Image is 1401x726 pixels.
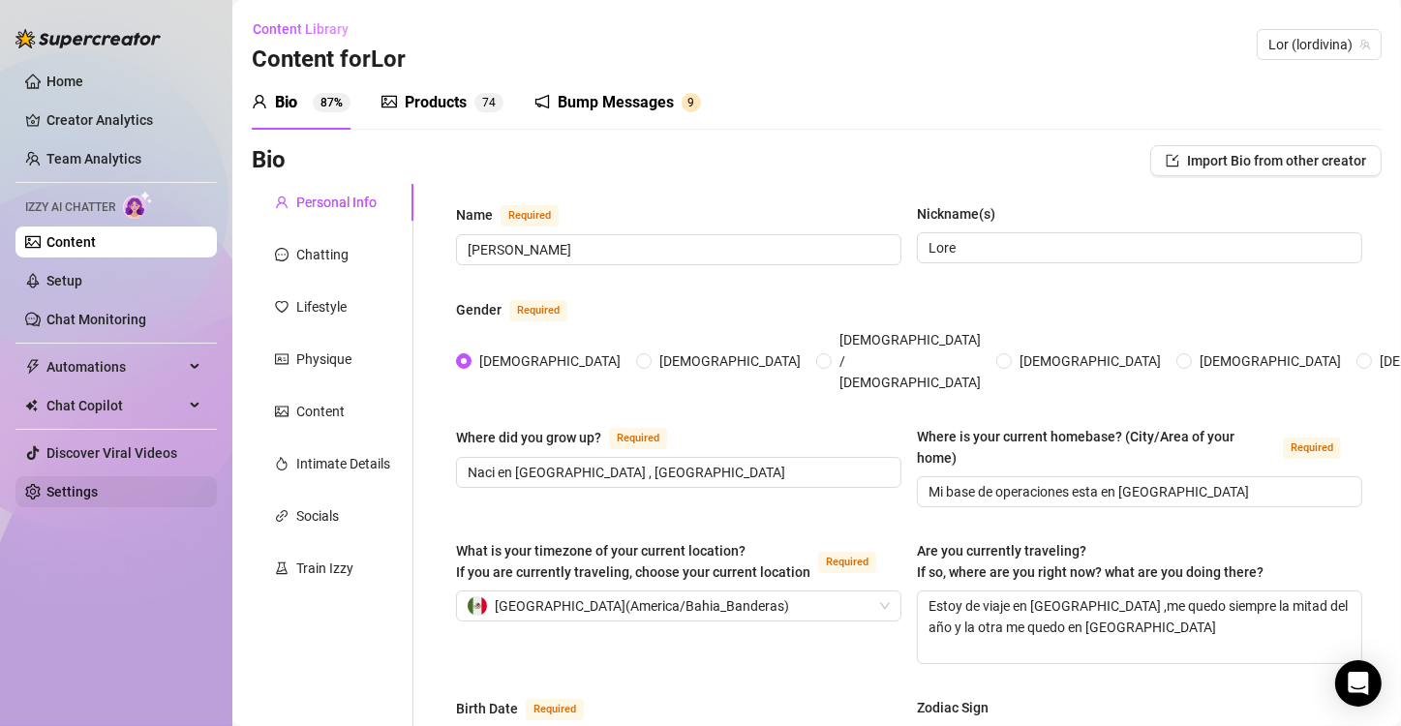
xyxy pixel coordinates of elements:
[917,426,1275,469] div: Where is your current homebase? (City/Area of your home)
[917,203,995,225] div: Nickname(s)
[456,299,502,320] div: Gender
[252,94,267,109] span: user
[381,94,397,109] span: picture
[46,234,96,250] a: Content
[652,350,808,372] span: [DEMOGRAPHIC_DATA]
[917,426,1362,469] label: Where is your current homebase? (City/Area of your home)
[456,698,518,719] div: Birth Date
[46,74,83,89] a: Home
[15,29,161,48] img: logo-BBDzfeDw.svg
[296,453,390,474] div: Intimate Details
[682,93,701,112] sup: 9
[918,591,1361,663] textarea: Estoy de viaje en [GEOGRAPHIC_DATA] ,me quedo siempre la mitad del año y la otra me quedo en [GEO...
[495,591,789,620] span: [GEOGRAPHIC_DATA] ( America/Bahia_Banderas )
[405,91,467,114] div: Products
[25,198,115,217] span: Izzy AI Chatter
[468,239,886,260] input: Name
[296,244,349,265] div: Chatting
[46,273,82,288] a: Setup
[917,543,1264,580] span: Are you currently traveling? If so, where are you right now? what are you doing there?
[558,91,674,114] div: Bump Messages
[46,445,177,461] a: Discover Viral Videos
[275,405,289,418] span: picture
[25,399,38,412] img: Chat Copilot
[275,561,289,575] span: experiment
[275,248,289,261] span: message
[252,14,364,45] button: Content Library
[275,509,289,523] span: link
[296,401,345,422] div: Content
[46,312,146,327] a: Chat Monitoring
[296,558,353,579] div: Train Izzy
[275,457,289,470] span: fire
[929,237,1347,258] input: Nickname(s)
[275,91,297,114] div: Bio
[1268,30,1370,59] span: Lor (lordivina)
[296,296,347,318] div: Lifestyle
[275,300,289,314] span: heart
[253,21,349,37] span: Content Library
[526,699,584,720] span: Required
[509,300,567,321] span: Required
[1012,350,1169,372] span: [DEMOGRAPHIC_DATA]
[46,390,184,421] span: Chat Copilot
[296,348,351,370] div: Physique
[456,427,601,448] div: Where did you grow up?
[456,203,580,227] label: Name
[1187,153,1366,168] span: Import Bio from other creator
[929,481,1347,502] input: Where is your current homebase? (City/Area of your home)
[609,428,667,449] span: Required
[275,352,289,366] span: idcard
[46,351,184,382] span: Automations
[313,93,350,112] sup: 87%
[123,191,153,219] img: AI Chatter
[1192,350,1349,372] span: [DEMOGRAPHIC_DATA]
[818,552,876,573] span: Required
[501,205,559,227] span: Required
[456,204,493,226] div: Name
[46,151,141,166] a: Team Analytics
[468,596,487,616] img: mx
[456,298,589,321] label: Gender
[472,350,628,372] span: [DEMOGRAPHIC_DATA]
[252,45,406,76] h3: Content for Lor
[275,196,289,209] span: user
[1283,438,1341,459] span: Required
[252,145,286,176] h3: Bio
[456,697,605,720] label: Birth Date
[296,192,377,213] div: Personal Info
[1359,39,1371,50] span: team
[917,697,989,718] div: Zodiac Sign
[468,462,886,483] input: Where did you grow up?
[46,105,201,136] a: Creator Analytics
[917,203,1009,225] label: Nickname(s)
[489,96,496,109] span: 4
[832,329,989,393] span: [DEMOGRAPHIC_DATA] / [DEMOGRAPHIC_DATA]
[917,697,1002,718] label: Zodiac Sign
[688,96,695,109] span: 9
[482,96,489,109] span: 7
[534,94,550,109] span: notification
[456,543,810,580] span: What is your timezone of your current location? If you are currently traveling, choose your curre...
[296,505,339,527] div: Socials
[1335,660,1382,707] div: Open Intercom Messenger
[1150,145,1382,176] button: Import Bio from other creator
[1166,154,1179,167] span: import
[25,359,41,375] span: thunderbolt
[46,484,98,499] a: Settings
[456,426,688,449] label: Where did you grow up?
[474,93,503,112] sup: 74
